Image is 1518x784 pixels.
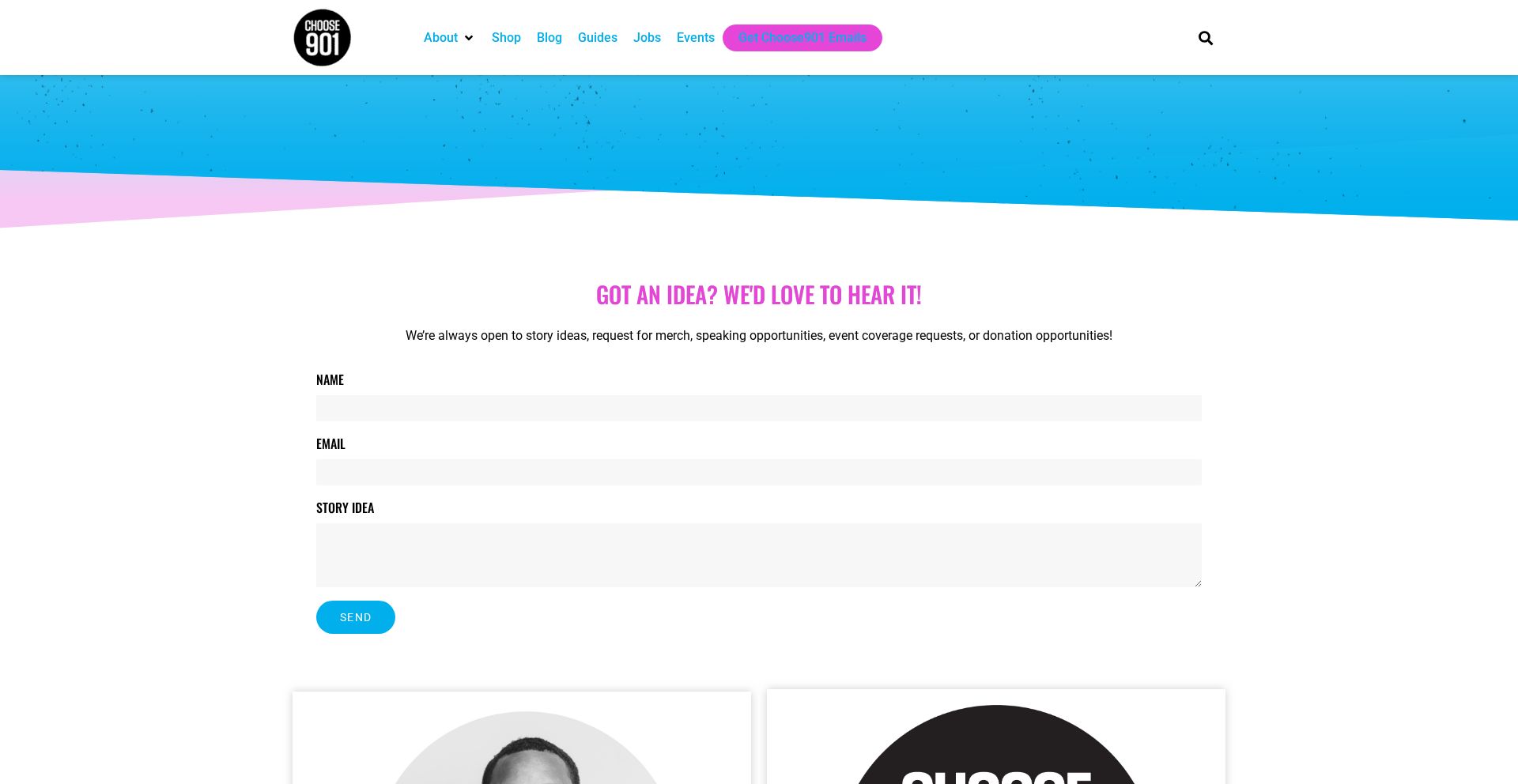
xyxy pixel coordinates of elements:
[424,28,458,47] a: About
[677,28,715,47] a: Events
[316,601,395,634] button: Send
[316,498,374,523] label: Story Idea
[316,434,346,459] label: Email
[416,24,1172,51] nav: Main nav
[416,24,484,51] div: About
[738,28,867,47] a: Get Choose901 Emails
[633,28,661,47] a: Jobs
[537,28,562,47] a: Blog
[1193,24,1219,51] div: Search
[492,28,521,47] a: Shop
[316,370,344,395] label: Name
[340,612,372,623] span: Send
[316,370,1202,646] form: Contact Form
[316,281,1202,308] h1: Got aN idea? we'd love to hear it!
[578,28,617,47] a: Guides
[316,326,1202,345] p: We’re always open to story ideas, request for merch, speaking opportunities, event coverage reque...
